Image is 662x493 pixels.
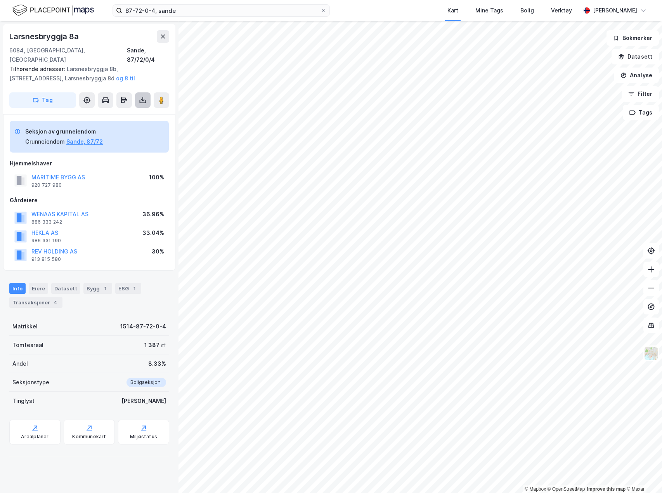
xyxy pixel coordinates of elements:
[31,256,61,262] div: 913 815 580
[475,6,503,15] div: Mine Tags
[644,346,659,361] img: Z
[520,6,534,15] div: Bolig
[623,456,662,493] div: Kontrollprogram for chat
[120,322,166,331] div: 1514-87-72-0-4
[83,283,112,294] div: Bygg
[101,285,109,292] div: 1
[122,5,320,16] input: Søk på adresse, matrikkel, gårdeiere, leietakere eller personer
[12,378,49,387] div: Seksjonstype
[9,30,80,43] div: Larsnesbryggja 8a
[10,196,169,205] div: Gårdeiere
[142,210,164,219] div: 36.96%
[152,247,164,256] div: 30%
[127,46,169,64] div: Sande, 87/72/0/4
[121,396,166,406] div: [PERSON_NAME]
[593,6,637,15] div: [PERSON_NAME]
[149,173,164,182] div: 100%
[142,228,164,238] div: 33.04%
[130,434,157,440] div: Miljøstatus
[52,299,59,306] div: 4
[525,486,546,492] a: Mapbox
[148,359,166,368] div: 8.33%
[623,456,662,493] iframe: Chat Widget
[9,283,26,294] div: Info
[9,92,76,108] button: Tag
[9,297,62,308] div: Transaksjoner
[31,182,62,188] div: 920 727 980
[587,486,626,492] a: Improve this map
[115,283,141,294] div: ESG
[130,285,138,292] div: 1
[25,137,65,146] div: Grunneiendom
[614,68,659,83] button: Analyse
[21,434,49,440] div: Arealplaner
[12,3,94,17] img: logo.f888ab2527a4732fd821a326f86c7f29.svg
[9,64,163,83] div: Larsnesbryggja 8b, [STREET_ADDRESS], Larsnesbryggja 8d
[612,49,659,64] button: Datasett
[12,322,38,331] div: Matrikkel
[144,340,166,350] div: 1 387 ㎡
[607,30,659,46] button: Bokmerker
[12,359,28,368] div: Andel
[548,486,585,492] a: OpenStreetMap
[51,283,80,294] div: Datasett
[9,46,127,64] div: 6084, [GEOGRAPHIC_DATA], [GEOGRAPHIC_DATA]
[10,159,169,168] div: Hjemmelshaver
[12,396,35,406] div: Tinglyst
[12,340,43,350] div: Tomteareal
[66,137,103,146] button: Sande, 87/72
[447,6,458,15] div: Kart
[551,6,572,15] div: Verktøy
[29,283,48,294] div: Eiere
[623,105,659,120] button: Tags
[9,66,67,72] span: Tilhørende adresser:
[25,127,103,136] div: Seksjon av grunneiendom
[31,219,62,225] div: 886 333 242
[622,86,659,102] button: Filter
[72,434,106,440] div: Kommunekart
[31,238,61,244] div: 986 331 190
